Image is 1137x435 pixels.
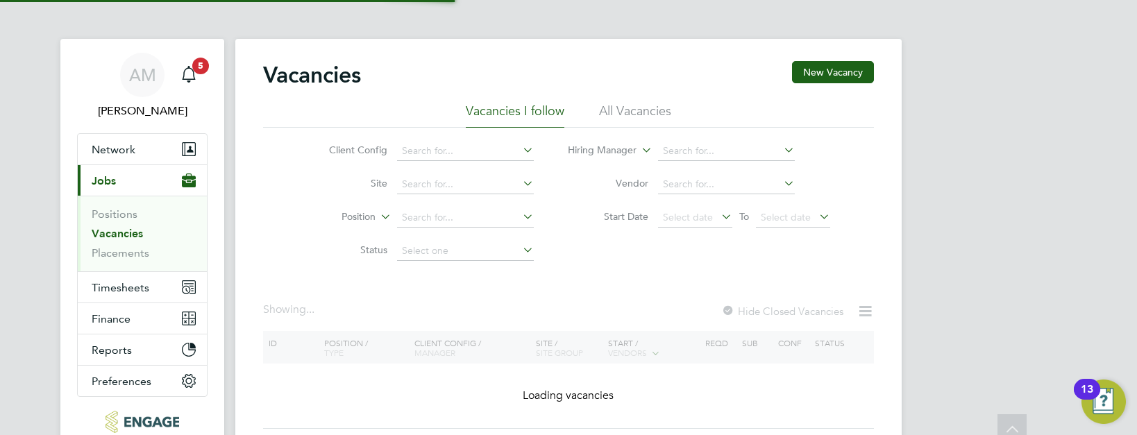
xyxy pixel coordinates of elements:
label: Client Config [308,144,387,156]
span: Preferences [92,375,151,388]
button: Network [78,134,207,164]
input: Search for... [397,142,534,161]
label: Vendor [568,177,648,189]
div: Showing [263,302,317,317]
a: Go to home page [77,411,208,433]
input: Search for... [658,142,795,161]
a: AM[PERSON_NAME] [77,53,208,119]
input: Search for... [397,208,534,228]
a: Positions [92,207,137,221]
span: Timesheets [92,281,149,294]
span: Reports [92,343,132,357]
span: AM [129,66,156,84]
label: Position [296,210,376,224]
span: To [735,207,753,225]
span: Andrew Murphy [77,103,208,119]
label: Hide Closed Vacancies [721,305,843,318]
input: Search for... [397,175,534,194]
div: 13 [1081,389,1093,407]
button: New Vacancy [792,61,874,83]
label: Hiring Manager [557,144,637,157]
input: Select one [397,241,534,261]
label: Start Date [568,210,648,223]
span: ... [306,302,314,316]
li: All Vacancies [599,103,671,128]
li: Vacancies I follow [466,103,564,128]
label: Site [308,177,387,189]
span: Select date [761,211,811,223]
button: Finance [78,303,207,334]
button: Open Resource Center, 13 new notifications [1081,379,1126,424]
input: Search for... [658,175,795,194]
button: Jobs [78,165,207,196]
span: Network [92,143,135,156]
span: 5 [192,58,209,74]
h2: Vacancies [263,61,361,89]
span: Finance [92,312,130,325]
label: Status [308,244,387,256]
span: Select date [663,211,713,223]
a: Placements [92,246,149,259]
button: Timesheets [78,272,207,302]
div: Jobs [78,196,207,271]
img: axcis-logo-retina.png [106,411,179,433]
a: Vacancies [92,227,143,240]
a: 5 [175,53,203,97]
button: Reports [78,334,207,365]
button: Preferences [78,366,207,396]
span: Jobs [92,174,116,187]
